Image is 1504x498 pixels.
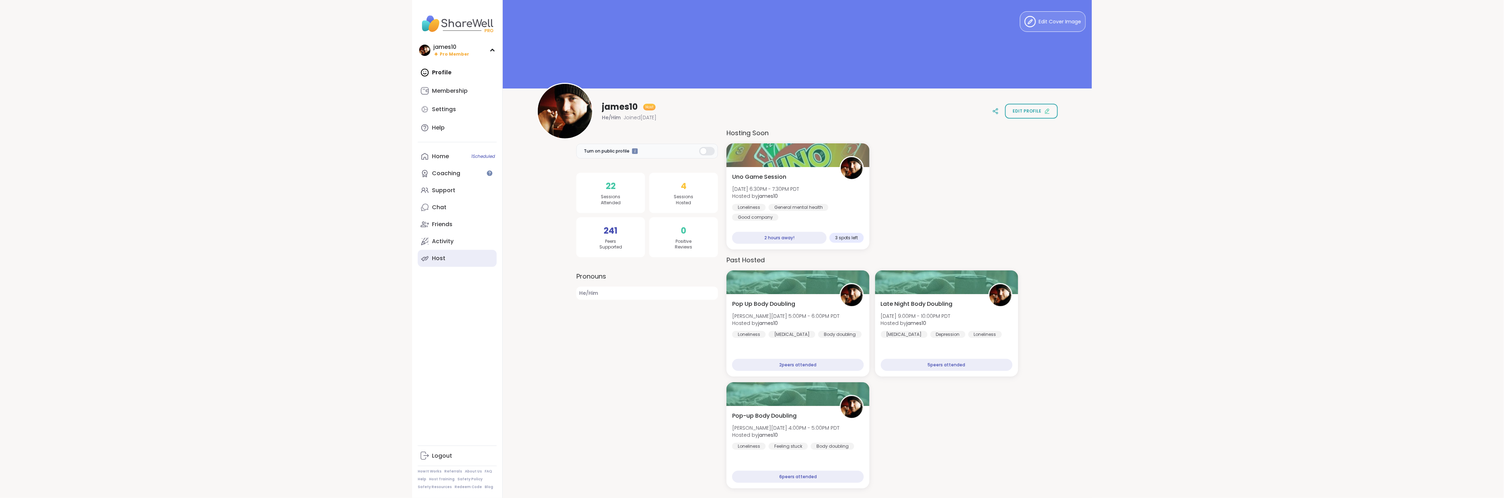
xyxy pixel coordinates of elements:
div: 6 peers attended [732,471,864,483]
img: james10 [841,396,863,418]
div: Loneliness [732,443,766,450]
a: Coaching [418,165,497,182]
div: Depression [930,331,965,338]
span: james10 [602,101,638,113]
div: Support [432,187,455,194]
span: 22 [606,180,616,193]
img: james10 [841,157,863,179]
a: Friends [418,216,497,233]
div: Chat [432,204,446,211]
b: james10 [907,320,927,327]
a: FAQ [485,469,492,474]
a: Host [418,250,497,267]
div: Feeling stuck [769,443,808,450]
span: He/Him [576,287,718,300]
span: Hosted by [732,431,839,439]
a: Safety Policy [457,477,483,482]
span: Joined [DATE] [623,114,656,121]
span: [DATE] 9:00PM - 10:00PM PDT [881,313,951,320]
div: Loneliness [968,331,1002,338]
img: james10 [538,84,592,138]
span: [PERSON_NAME][DATE] 5:00PM - 6:00PM PDT [732,313,839,320]
span: 0 [681,224,687,237]
span: Sessions Attended [601,194,621,206]
div: Home [432,153,449,160]
div: Body doubling [818,331,862,338]
a: About Us [465,469,482,474]
span: [DATE] 6:30PM - 7:30PM PDT [732,185,799,193]
span: Hosted by [732,320,839,327]
img: james10 [419,45,431,56]
label: Pronouns [576,271,718,281]
span: Pop-up Body Doubling [732,412,797,420]
a: Settings [418,101,497,118]
a: Help [418,119,497,136]
span: Edit Cover Image [1039,18,1081,25]
a: Redeem Code [455,485,482,490]
a: Blog [485,485,493,490]
div: Coaching [432,170,460,177]
div: Activity [432,237,454,245]
a: Logout [418,447,497,464]
div: Settings [432,105,456,113]
span: Edit profile [1013,108,1042,114]
div: Loneliness [732,331,766,338]
span: 241 [604,224,618,237]
span: Pop Up Body Doubling [732,300,795,308]
span: [PERSON_NAME][DATE] 4:00PM - 5:00PM PDT [732,424,839,431]
img: ShareWell Nav Logo [418,11,497,36]
b: james10 [758,193,778,200]
span: Peers Supported [599,239,622,251]
div: Friends [432,221,452,228]
img: james10 [841,284,863,306]
span: Late Night Body Doubling [881,300,953,308]
div: 2 hours away! [732,232,827,244]
span: He/Him [602,114,621,121]
span: Host [645,104,654,110]
a: Host Training [429,477,455,482]
div: Logout [432,452,452,460]
span: 3 spots left [835,235,858,241]
a: Help [418,477,426,482]
a: Membership [418,82,497,99]
span: Hosted by [881,320,951,327]
div: Body doubling [811,443,854,450]
a: Activity [418,233,497,250]
div: Membership [432,87,468,95]
span: Sessions Hosted [674,194,694,206]
a: Support [418,182,497,199]
div: [MEDICAL_DATA] [769,331,815,338]
span: Positive Reviews [675,239,693,251]
div: Help [432,124,445,132]
button: Edit Cover Image [1020,11,1086,32]
span: Uno Game Session [732,173,786,181]
div: [MEDICAL_DATA] [881,331,928,338]
span: Hosted by [732,193,799,200]
span: Turn on public profile [584,148,629,154]
b: james10 [758,431,778,439]
button: Edit profile [1005,104,1058,119]
a: Home1Scheduled [418,148,497,165]
b: james10 [758,320,778,327]
iframe: Spotlight [487,170,492,176]
span: Pro Member [440,51,469,57]
div: 2 peers attended [732,359,864,371]
a: Safety Resources [418,485,452,490]
a: Referrals [444,469,462,474]
a: Chat [418,199,497,216]
a: How It Works [418,469,441,474]
div: General mental health [769,204,828,211]
div: Good company [732,214,779,221]
div: james10 [433,43,469,51]
iframe: Spotlight [632,148,638,154]
span: 1 Scheduled [471,154,495,159]
div: Host [432,254,445,262]
img: james10 [990,284,1012,306]
h3: Past Hosted [727,255,1018,265]
span: 4 [681,180,687,193]
div: 5 peers attended [881,359,1013,371]
div: Loneliness [732,204,766,211]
